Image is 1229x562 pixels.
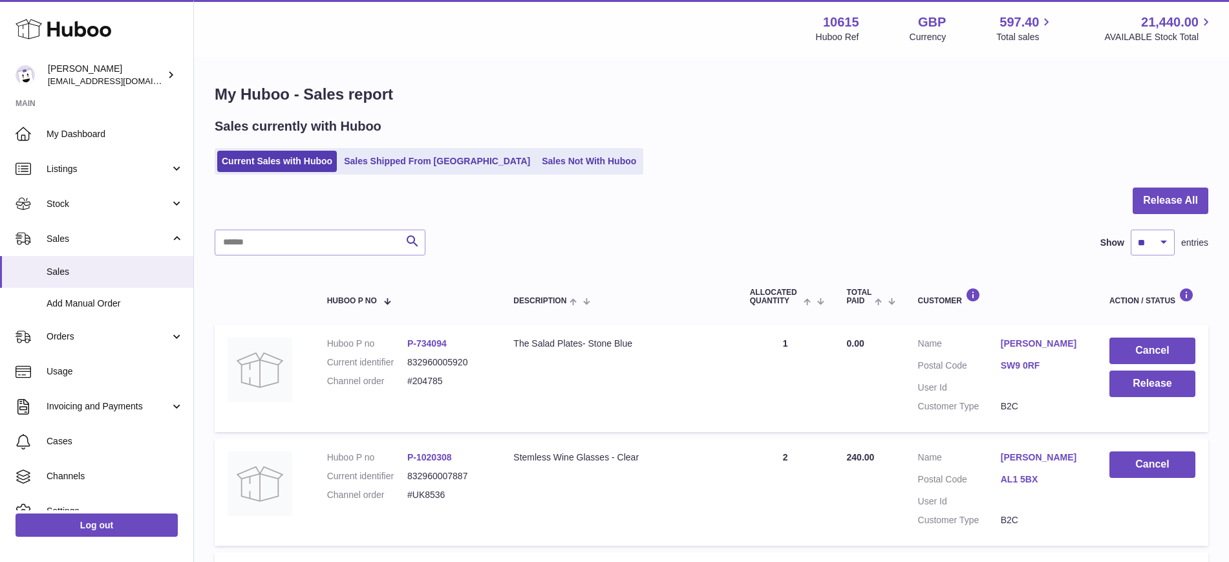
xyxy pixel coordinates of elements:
span: Stock [47,198,170,210]
span: 597.40 [999,14,1039,31]
span: Cases [47,435,184,448]
div: [PERSON_NAME] [48,63,164,87]
div: Huboo Ref [816,31,859,43]
a: Log out [16,513,178,537]
span: Add Manual Order [47,297,184,310]
span: Settings [47,505,184,517]
img: fulfillment@fable.com [16,65,35,85]
span: [EMAIL_ADDRESS][DOMAIN_NAME] [48,76,190,86]
span: 21,440.00 [1141,14,1199,31]
span: My Dashboard [47,128,184,140]
span: Listings [47,163,170,175]
div: Currency [910,31,946,43]
span: Invoicing and Payments [47,400,170,413]
strong: 10615 [823,14,859,31]
strong: GBP [918,14,946,31]
span: Orders [47,330,170,343]
span: AVAILABLE Stock Total [1104,31,1213,43]
span: Sales [47,233,170,245]
span: Channels [47,470,184,482]
span: Sales [47,266,184,278]
a: 21,440.00 AVAILABLE Stock Total [1104,14,1213,43]
span: Total sales [996,31,1054,43]
a: 597.40 Total sales [996,14,1054,43]
span: Usage [47,365,184,378]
